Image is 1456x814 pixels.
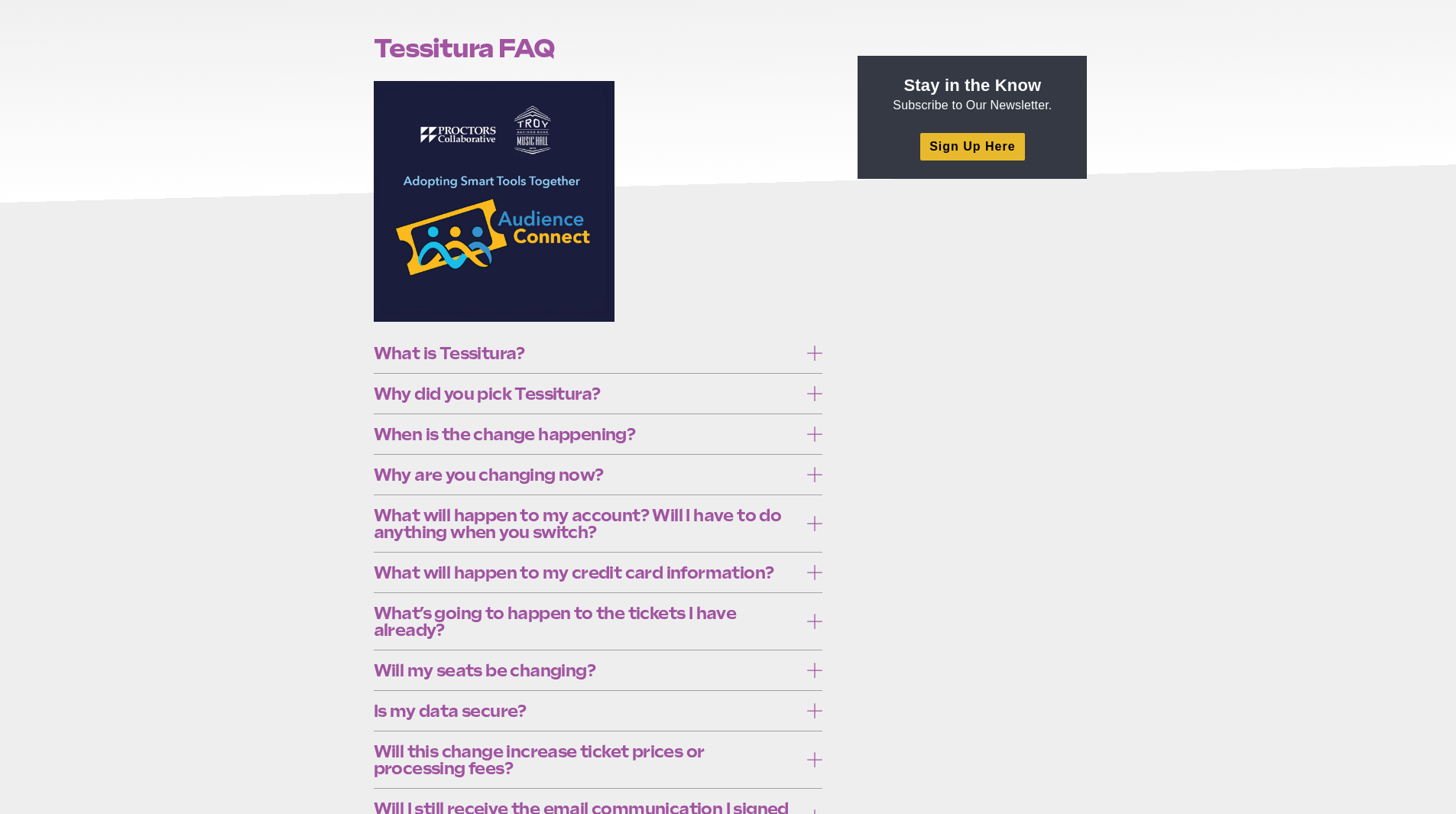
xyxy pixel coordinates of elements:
span: What will happen to my account? Will I have to do anything when you switch? [374,507,799,540]
span: What will happen to my credit card information? [374,564,799,581]
h1: Tessitura FAQ [374,34,823,63]
p: Subscribe to Our Newsletter. [876,74,1068,114]
span: Why did you pick Tessitura? [374,385,799,402]
span: Will this change increase ticket prices or processing fees? [374,743,799,777]
a: Sign Up Here [920,133,1024,160]
span: What is Tessitura? [374,345,799,362]
span: When is the change happening? [374,426,799,443]
span: Why are you changing now? [374,466,799,483]
strong: Stay in the Know [904,76,1042,95]
span: What’s going to happen to the tickets I have already? [374,605,799,638]
span: Will my seats be changing? [374,662,799,679]
span: Is my data secure? [374,702,799,719]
